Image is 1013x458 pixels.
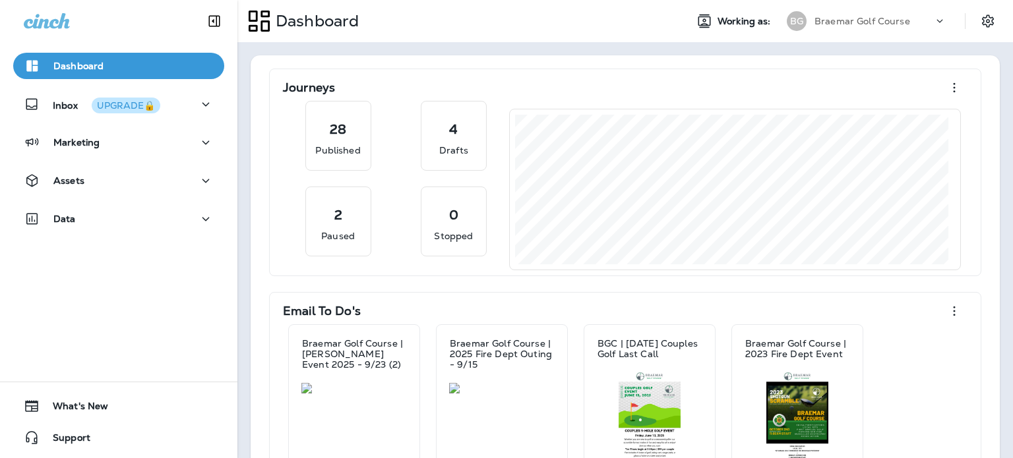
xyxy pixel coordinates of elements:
[283,81,335,94] p: Journeys
[598,338,702,359] p: BGC | [DATE] Couples Golf Last Call
[92,98,160,113] button: UPGRADE🔒
[13,393,224,419] button: What's New
[450,338,554,370] p: Braemar Golf Course | 2025 Fire Dept Outing - 9/15
[321,229,355,243] p: Paused
[449,383,555,393] img: de51c2e5-1af0-45ed-a694-d2e91ea91ac2.jpg
[196,8,233,34] button: Collapse Sidebar
[13,129,224,156] button: Marketing
[40,401,108,416] span: What's New
[814,16,910,26] p: Braemar Golf Course
[334,208,342,221] p: 2
[301,383,407,393] img: b013bee4-ac47-42e8-9ca3-152f2edb5b71.jpg
[434,229,473,243] p: Stopped
[53,214,76,224] p: Data
[13,424,224,451] button: Support
[13,53,224,79] button: Dashboard
[53,137,100,148] p: Marketing
[315,144,360,157] p: Published
[283,304,361,318] p: Email To Do's
[745,338,849,359] p: Braemar Golf Course | 2023 Fire Dept Event
[449,123,458,136] p: 4
[439,144,468,157] p: Drafts
[718,16,774,27] span: Working as:
[13,206,224,232] button: Data
[13,91,224,117] button: InboxUPGRADE🔒
[270,11,359,31] p: Dashboard
[787,11,807,31] div: BG
[53,175,84,186] p: Assets
[976,9,1000,33] button: Settings
[449,208,458,221] p: 0
[330,123,346,136] p: 28
[97,101,155,110] div: UPGRADE🔒
[40,432,90,448] span: Support
[13,167,224,194] button: Assets
[302,338,406,370] p: Braemar Golf Course | [PERSON_NAME] Event 2025 - 9/23 (2)
[53,98,160,111] p: Inbox
[53,61,104,71] p: Dashboard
